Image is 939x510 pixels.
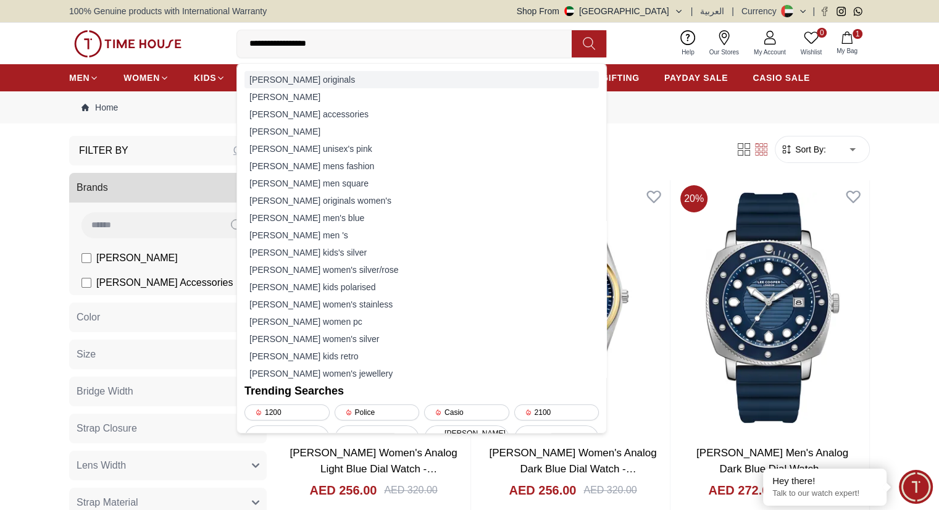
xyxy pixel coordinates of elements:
a: [PERSON_NAME] Men's Analog Dark Blue Dial Watch - LC08193.399 [696,447,848,490]
div: [PERSON_NAME] women's jewellery [244,365,599,382]
span: Color [77,310,100,325]
a: WOMEN [123,67,169,89]
img: Lee Cooper Men's Analog Dark Blue Dial Watch - LC08193.399 [675,180,869,435]
span: Brands [77,180,108,195]
span: GIFTING [601,72,640,84]
div: Watch [514,425,599,451]
div: 1200 [244,404,330,420]
a: Whatsapp [853,7,862,16]
div: [PERSON_NAME] kids retro [244,348,599,365]
button: Shop From[GEOGRAPHIC_DATA] [517,5,683,17]
a: MEN [69,67,99,89]
span: Strap Material [77,495,138,510]
span: Our Stores [704,48,744,57]
span: | [691,5,693,17]
button: Sort By: [780,143,826,156]
div: [PERSON_NAME] kids's silver [244,244,599,261]
img: ... [74,30,182,57]
div: AED 320.00 [384,483,437,498]
a: Help [674,28,702,59]
button: Size [69,340,267,369]
p: Talk to our watch expert! [772,488,877,499]
div: Women [244,425,330,451]
div: Hey there! [772,475,877,487]
span: 0 [817,28,827,38]
div: AED 320.00 [583,483,636,498]
a: Home [81,101,118,114]
span: Sort By: [793,143,826,156]
div: Casio [424,404,509,420]
button: 1My Bag [829,29,865,58]
input: [PERSON_NAME] Accessories [81,278,91,288]
div: [PERSON_NAME] originals women's [244,192,599,209]
div: [PERSON_NAME] accessories [244,106,599,123]
div: [PERSON_NAME] women's silver/rose [244,261,599,278]
h4: AED 272.00 [708,482,775,499]
div: [PERSON_NAME] [244,123,599,140]
h4: AED 256.00 [309,482,377,499]
img: United Arab Emirates [564,6,574,16]
a: [PERSON_NAME] Women's Analog Light Blue Dial Watch - LC08195.300 [290,447,457,490]
a: 0Wishlist [793,28,829,59]
span: 1 [853,29,862,39]
span: CASIO SALE [753,72,810,84]
span: Help [677,48,699,57]
div: [PERSON_NAME][GEOGRAPHIC_DATA] [424,425,509,451]
h4: AED 256.00 [509,482,576,499]
div: Police [335,404,420,420]
button: Color [69,303,267,332]
a: [PERSON_NAME] Women's Analog Dark Blue Dial Watch - LC08195.290 [489,447,656,490]
span: My Account [749,48,791,57]
span: My Bag [832,46,862,56]
span: KIDS [194,72,216,84]
span: WOMEN [123,72,160,84]
div: Clear [233,143,257,158]
span: MEN [69,72,90,84]
div: [PERSON_NAME] mens fashion [244,157,599,175]
div: [PERSON_NAME] [244,88,599,106]
div: 2100 [514,404,599,420]
span: Size [77,347,96,362]
button: Strap Closure [69,414,267,443]
span: 20 % [680,185,707,212]
span: [PERSON_NAME] Accessories [96,275,233,290]
span: Lens Width [77,458,126,473]
nav: Breadcrumb [69,91,870,123]
input: [PERSON_NAME] [81,253,91,263]
button: Bridge Width [69,377,267,406]
a: Instagram [837,7,846,16]
div: Chat Widget [899,470,933,504]
span: Wishlist [796,48,827,57]
div: [PERSON_NAME] men's blue [244,209,599,227]
h3: Filter By [79,143,128,158]
span: Bridge Width [77,384,133,399]
span: | [732,5,734,17]
h2: Trending Searches [244,382,599,399]
a: GIFTING [601,67,640,89]
div: [PERSON_NAME] men square [244,175,599,192]
span: PAYDAY SALE [664,72,728,84]
span: | [812,5,815,17]
a: CASIO SALE [753,67,810,89]
button: Brands [69,173,267,203]
div: [PERSON_NAME] unisex's pink [244,140,599,157]
a: PAYDAY SALE [664,67,728,89]
a: Our Stores [702,28,746,59]
div: [PERSON_NAME] [335,425,420,451]
a: Facebook [820,7,829,16]
div: [PERSON_NAME] women's stainless [244,296,599,313]
button: العربية [700,5,724,17]
div: [PERSON_NAME] originals [244,71,599,88]
div: [PERSON_NAME] women pc [244,313,599,330]
div: Currency [741,5,782,17]
span: [PERSON_NAME] [96,251,178,265]
div: [PERSON_NAME] women's silver [244,330,599,348]
div: [PERSON_NAME] men 's [244,227,599,244]
div: [PERSON_NAME] kids polarised [244,278,599,296]
button: Lens Width [69,451,267,480]
span: 100% Genuine products with International Warranty [69,5,267,17]
a: KIDS [194,67,225,89]
span: Strap Closure [77,421,137,436]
